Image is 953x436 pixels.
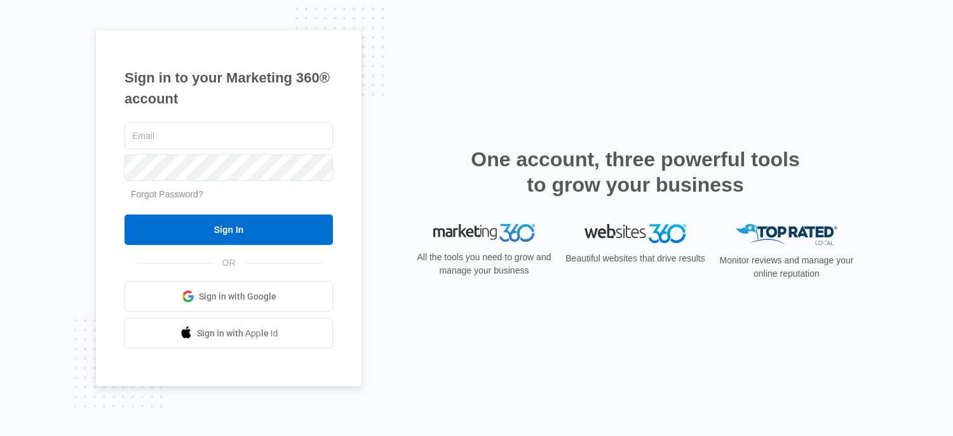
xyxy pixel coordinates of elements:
img: Websites 360 [585,224,686,242]
p: All the tools you need to grow and manage your business [413,251,555,277]
span: Sign in with Google [199,290,276,303]
a: Forgot Password? [131,189,203,199]
span: Sign in with Apple Id [197,327,278,340]
img: Top Rated Local [736,224,837,245]
h2: One account, three powerful tools to grow your business [467,147,804,197]
input: Sign In [125,215,333,245]
input: Email [125,122,333,149]
span: OR [213,256,245,270]
a: Sign in with Google [125,281,333,312]
a: Sign in with Apple Id [125,318,333,348]
p: Beautiful websites that drive results [564,252,706,265]
img: Marketing 360 [433,224,535,242]
p: Monitor reviews and manage your online reputation [715,254,858,281]
h1: Sign in to your Marketing 360® account [125,67,333,109]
